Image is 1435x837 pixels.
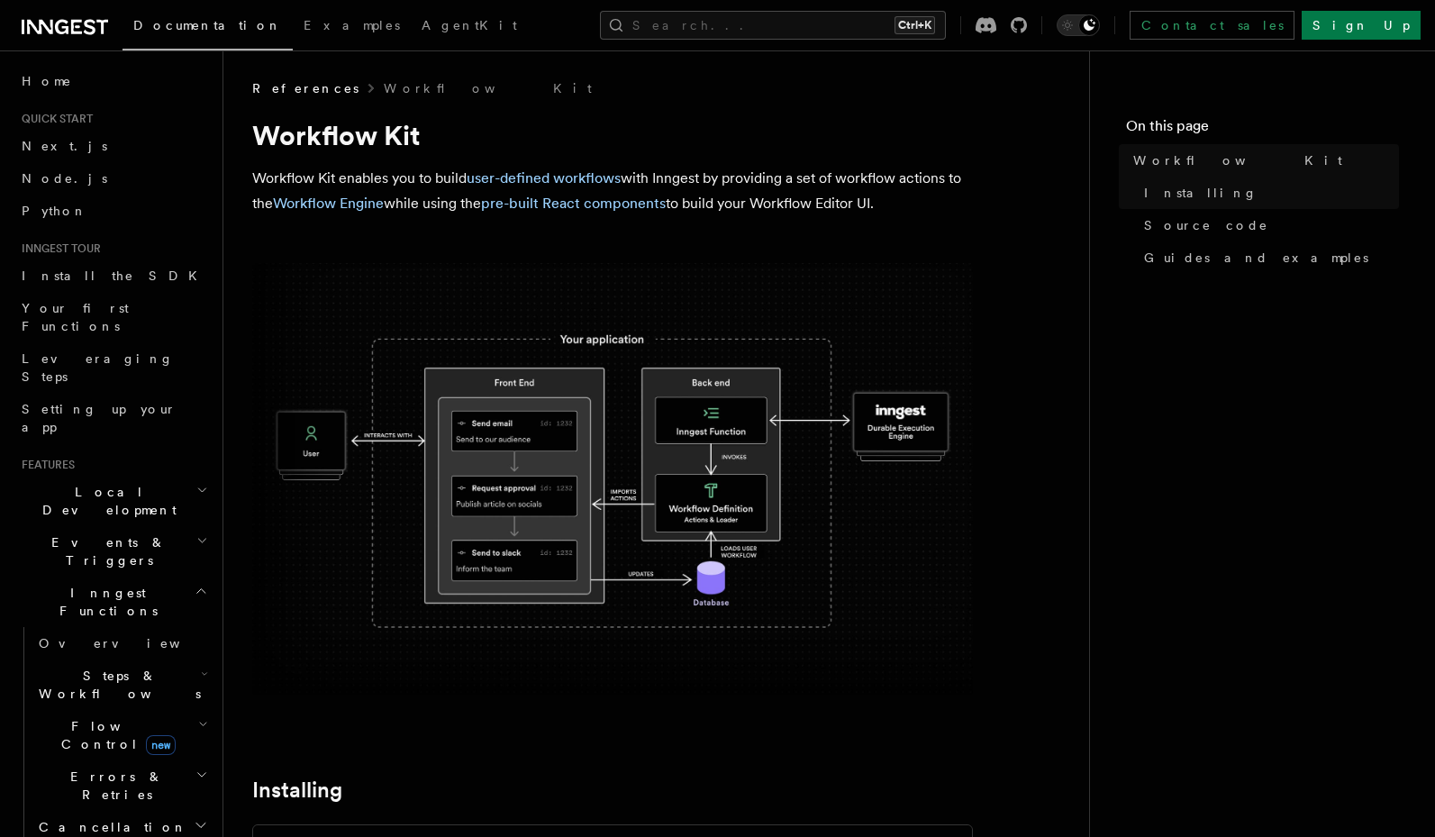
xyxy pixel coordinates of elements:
span: AgentKit [422,18,517,32]
span: Inngest tour [14,241,101,256]
span: Inngest Functions [14,584,195,620]
a: Contact sales [1130,11,1294,40]
a: Workflow Kit [384,79,592,97]
p: Workflow Kit enables you to build with Inngest by providing a set of workflow actions to the whil... [252,166,973,216]
h4: On this page [1126,115,1399,144]
span: Examples [304,18,400,32]
button: Toggle dark mode [1057,14,1100,36]
img: The Workflow Kit provides a Workflow Engine to compose workflow actions on the back end and a set... [252,263,973,695]
a: Workflow Engine [273,195,384,212]
span: Node.js [22,171,107,186]
span: Installing [1144,184,1258,202]
a: Source code [1137,209,1399,241]
span: Home [22,72,72,90]
a: pre-built React components [481,195,666,212]
a: Overview [32,627,212,660]
a: Python [14,195,212,227]
a: user-defined workflows [467,169,621,187]
button: Events & Triggers [14,526,212,577]
span: Leveraging Steps [22,351,174,384]
span: Install the SDK [22,268,208,283]
span: Your first Functions [22,301,129,333]
button: Errors & Retries [32,760,212,811]
h1: Workflow Kit [252,119,973,151]
a: Sign Up [1302,11,1421,40]
span: Flow Control [32,717,198,753]
a: Installing [252,778,342,803]
span: Source code [1144,216,1268,234]
button: Local Development [14,476,212,526]
a: Your first Functions [14,292,212,342]
span: Setting up your app [22,402,177,434]
a: AgentKit [411,5,528,49]
a: Leveraging Steps [14,342,212,393]
span: Quick start [14,112,93,126]
span: Overview [39,636,224,650]
span: Guides and examples [1144,249,1368,267]
span: Cancellation [32,818,187,836]
a: Guides and examples [1137,241,1399,274]
span: new [146,735,176,755]
a: Node.js [14,162,212,195]
button: Steps & Workflows [32,660,212,710]
span: Python [22,204,87,218]
a: Install the SDK [14,259,212,292]
span: Next.js [22,139,107,153]
a: Examples [293,5,411,49]
span: Local Development [14,483,196,519]
span: Errors & Retries [32,768,195,804]
span: References [252,79,359,97]
a: Next.js [14,130,212,162]
span: Events & Triggers [14,533,196,569]
a: Workflow Kit [1126,144,1399,177]
button: Inngest Functions [14,577,212,627]
a: Documentation [123,5,293,50]
span: Workflow Kit [1133,151,1342,169]
span: Documentation [133,18,282,32]
a: Installing [1137,177,1399,209]
span: Steps & Workflows [32,667,201,703]
button: Search...Ctrl+K [600,11,946,40]
kbd: Ctrl+K [895,16,935,34]
span: Features [14,458,75,472]
a: Home [14,65,212,97]
button: Flow Controlnew [32,710,212,760]
a: Setting up your app [14,393,212,443]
